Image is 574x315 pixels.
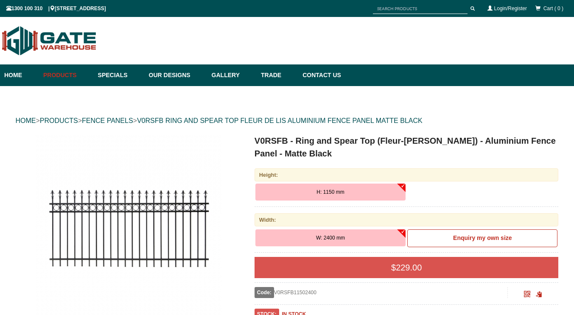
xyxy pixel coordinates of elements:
[16,107,559,134] div: > > >
[207,64,257,86] a: Gallery
[145,64,207,86] a: Our Designs
[82,117,133,124] a: FENCE PANELS
[536,291,542,298] span: Click to copy the URL
[255,168,559,181] div: Height:
[257,64,298,86] a: Trade
[524,292,530,298] a: Click to enlarge and scan to share.
[396,263,422,272] span: 229.00
[255,184,406,201] button: H: 1150 mm
[4,64,39,86] a: Home
[316,235,345,241] span: W: 2400 mm
[137,117,423,124] a: V0RSFB RING AND SPEAR TOP FLEUR DE LIS ALUMINIUM FENCE PANEL MATTE BLACK
[6,6,106,11] span: 1300 100 310 | [STREET_ADDRESS]
[16,117,36,124] a: HOME
[255,229,406,246] button: W: 2400 mm
[255,257,559,278] div: $
[39,64,94,86] a: Products
[494,6,527,11] a: Login/Register
[316,189,344,195] span: H: 1150 mm
[453,234,512,241] b: Enquiry my own size
[407,229,557,247] a: Enquiry my own size
[94,64,145,86] a: Specials
[40,117,78,124] a: PRODUCTS
[255,213,559,226] div: Width:
[543,6,563,11] span: Cart ( 0 )
[255,134,559,160] h1: V0RSFB - Ring and Spear Top (Fleur-[PERSON_NAME]) - Aluminium Fence Panel - Matte Black
[298,64,341,86] a: Contact Us
[255,287,508,298] div: V0RSFB11502400
[255,287,274,298] span: Code:
[373,3,468,14] input: SEARCH PRODUCTS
